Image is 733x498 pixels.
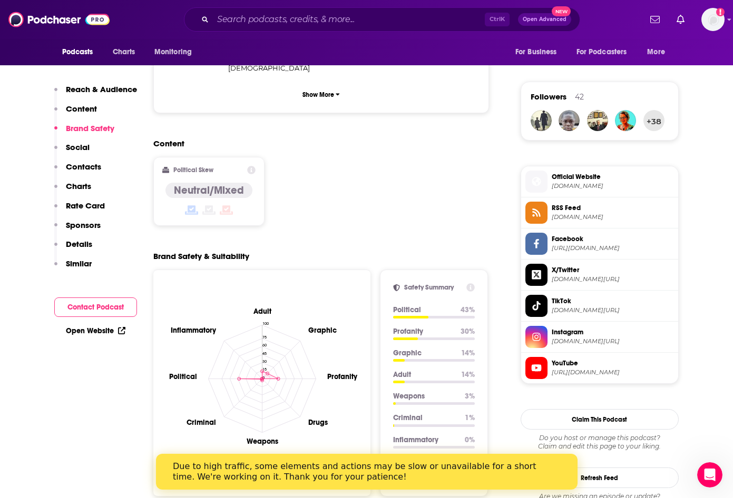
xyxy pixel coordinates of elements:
[262,351,266,355] tspan: 45
[523,17,566,22] span: Open Advanced
[525,295,674,317] a: TikTok[DOMAIN_NAME][URL]
[465,392,475,401] p: 3 %
[552,234,674,244] span: Facebook
[393,392,456,401] p: Weapons
[393,413,456,422] p: Criminal
[393,348,453,357] p: Graphic
[559,110,580,131] img: gani
[393,370,453,379] p: Adult
[153,138,481,148] h2: Content
[66,104,97,114] p: Content
[262,367,266,372] tspan: 15
[162,85,481,104] button: Show More
[552,358,674,368] span: YouTube
[552,368,674,376] span: https://www.youtube.com/@startups
[552,327,674,337] span: Instagram
[54,123,114,143] button: Brand Safety
[461,348,475,357] p: 14 %
[552,306,674,314] span: tiktok.com/@thisweekinstartups
[246,437,278,446] text: Weapons
[701,8,725,31] img: User Profile
[508,42,570,62] button: open menu
[54,220,101,240] button: Sponsors
[153,251,249,261] h2: Brand Safety & Suitability
[327,372,358,381] text: Profanity
[54,142,90,162] button: Social
[169,372,197,381] text: Political
[552,337,674,345] span: instagram.com/twistartups/
[521,467,679,488] button: Refresh Feed
[66,181,91,191] p: Charts
[576,45,627,59] span: For Podcasters
[156,454,578,490] iframe: Intercom live chat banner
[147,42,206,62] button: open menu
[485,13,510,26] span: Ctrl K
[552,172,674,182] span: Official Website
[54,239,92,258] button: Details
[521,409,679,430] button: Claim This Podcast
[262,334,266,339] tspan: 75
[552,6,571,16] span: New
[552,296,674,306] span: TikTok
[66,258,92,268] p: Similar
[697,462,722,487] iframe: Intercom live chat
[54,297,137,317] button: Contact Podcast
[184,7,580,32] div: Search podcasts, credits, & more...
[186,418,216,427] text: Criminal
[54,84,137,104] button: Reach & Audience
[262,321,268,326] tspan: 100
[525,357,674,379] a: YouTube[URL][DOMAIN_NAME]
[66,84,137,94] p: Reach & Audience
[575,92,584,102] div: 42
[54,201,105,220] button: Rate Card
[404,283,462,292] h2: Safety Summary
[393,327,452,336] p: Profanity
[525,326,674,348] a: Instagram[DOMAIN_NAME][URL]
[170,325,216,334] text: Inflammatory
[308,418,328,427] text: Drugs
[106,42,142,62] a: Charts
[525,171,674,193] a: Official Website[DOMAIN_NAME]
[173,166,213,174] h2: Political Skew
[174,184,244,197] h4: Neutral/Mixed
[154,45,192,59] span: Monitoring
[465,413,475,422] p: 1 %
[62,45,93,59] span: Podcasts
[66,123,114,133] p: Brand Safety
[647,45,665,59] span: More
[302,91,334,98] p: Show More
[66,201,105,211] p: Rate Card
[54,162,101,181] button: Contacts
[521,434,679,442] span: Do you host or manage this podcast?
[461,370,475,379] p: 14 %
[55,42,107,62] button: open menu
[672,11,689,28] a: Show notifications dropdown
[66,239,92,249] p: Details
[525,264,674,286] a: X/Twitter[DOMAIN_NAME][URL]
[701,8,725,31] span: Logged in as samanthawu
[552,265,674,275] span: X/Twitter
[54,181,91,201] button: Charts
[66,142,90,152] p: Social
[252,306,271,315] text: Adult
[587,110,608,131] img: sucre.alvaro
[8,9,110,29] img: Podchaser - Follow, Share and Rate Podcasts
[570,42,642,62] button: open menu
[54,258,92,278] button: Similar
[461,327,475,336] p: 30 %
[66,220,101,230] p: Sponsors
[716,8,725,16] svg: Add a profile image
[228,64,310,72] span: [DEMOGRAPHIC_DATA]
[552,244,674,252] span: https://www.facebook.com/twistartups
[515,45,557,59] span: For Business
[54,104,97,123] button: Content
[262,358,266,363] tspan: 30
[552,182,674,190] span: thisweekinstartups.com
[461,305,475,314] p: 43 %
[393,435,456,444] p: Inflammatory
[66,326,125,335] a: Open Website
[518,13,571,26] button: Open AdvancedNew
